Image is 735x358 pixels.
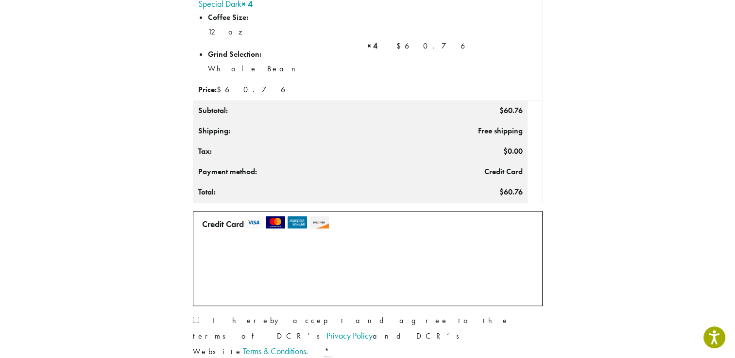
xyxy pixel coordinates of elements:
bdi: 0.00 [503,146,523,156]
span: $ [503,146,508,156]
th: Subtotal: [193,100,392,121]
img: amex [288,216,307,228]
a: Privacy Policy [326,330,373,341]
th: Shipping: [193,121,392,142]
p: 12 oz [208,25,358,39]
th: Payment method: [193,162,392,182]
strong: × 4 [367,41,377,51]
td: Credit Card [392,162,528,182]
th: Tax: [193,142,392,162]
img: discover [309,216,329,228]
span: $ [217,84,225,95]
label: Credit Card [202,216,530,232]
img: mastercard [266,216,285,228]
bdi: 60.76 [499,187,523,197]
span: $ [499,105,504,115]
bdi: 60.76 [499,105,523,115]
strong: Coffee Size: [208,12,248,22]
span: I hereby accept and agree to the terms of DCR’s and DCR’s Website . [193,315,510,357]
strong: Grind Selection: [208,49,261,59]
img: visa [244,216,263,228]
span: $ [396,41,405,51]
strong: Price: [198,84,217,95]
p: Whole Bean [208,62,358,76]
a: Terms & Conditions [243,345,306,357]
span: 60.76 [217,84,299,95]
input: I hereby accept and agree to the terms of DCR’sPrivacy Policyand DCR’s WebsiteTerms & Conditions. * [193,317,199,323]
span: $ [499,187,504,197]
th: Total: [193,182,392,203]
abbr: required [325,346,333,357]
td: Free shipping [392,121,528,142]
bdi: 60.76 [396,41,479,51]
